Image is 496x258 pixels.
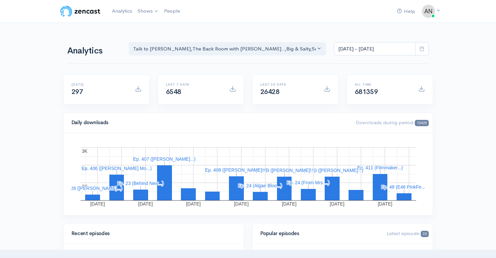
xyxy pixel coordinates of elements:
svg: A chart. [72,141,425,207]
text: [DATE] [377,201,392,207]
img: ... [422,5,435,18]
a: Shows [135,4,161,19]
span: 297 [72,88,83,96]
text: Ep. 411 (Filmmaker...) [357,165,403,170]
text: 1K [82,184,88,189]
a: Help [394,4,418,19]
span: Latest episode: [387,230,428,236]
text: [DATE] [138,201,153,207]
text: [DATE] [186,201,200,207]
h4: Popular episodes [260,231,379,236]
a: People [161,4,183,18]
h4: Daily downloads [72,120,348,126]
text: Ep. 26 ([PERSON_NAME]...) [62,186,122,191]
h1: Analytics [67,46,121,56]
span: 26428 [260,88,280,96]
text: Ep. 407 ([PERSON_NAME]...) [133,156,195,162]
a: Analytics [109,4,135,18]
span: 35 [421,231,428,237]
text: Ep. 23 (Behind New...) [117,181,163,186]
text: Ep. 24 (Algae Bloo...) [238,183,282,188]
h6: Last 7 days [166,83,221,86]
text: Ep. 48 (E46 PinkFe...) [381,184,427,190]
text: [DATE] [90,201,105,207]
span: 681359 [355,88,378,96]
h6: All time [355,83,410,86]
text: [DATE] [330,201,344,207]
input: analytics date range selector [334,42,415,56]
text: 2K [82,166,88,171]
text: Ep. 409 ([PERSON_NAME]...) [253,168,315,173]
h6: [DATE] [72,83,127,86]
text: Ep. 24 (From Mrs....) [287,180,329,185]
span: Downloads during period: [356,119,428,126]
img: ZenCast Logo [59,5,101,18]
text: [DATE] [282,201,296,207]
span: 13425 [415,120,428,126]
text: 3K [82,148,88,154]
span: 6548 [166,88,181,96]
h4: Recent episodes [72,231,232,236]
h6: Last 30 days [260,83,316,86]
text: Ep. 406 ([PERSON_NAME] Mo...) [82,166,152,171]
button: Talk to Allison, The Back Room with Andy O..., Big & Salty, Serial Tales - Joan Julie..., The Cam... [129,42,326,56]
text: [DATE] [234,201,248,207]
div: Talk to [PERSON_NAME] , The Back Room with [PERSON_NAME].. , Big & Salty , Serial Tales - [PERSON... [133,45,316,53]
iframe: gist-messenger-bubble-iframe [473,235,489,251]
text: Ep. 408 ([PERSON_NAME]...) [205,167,267,173]
text: Ep. 410 ([PERSON_NAME]...) [301,168,363,173]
